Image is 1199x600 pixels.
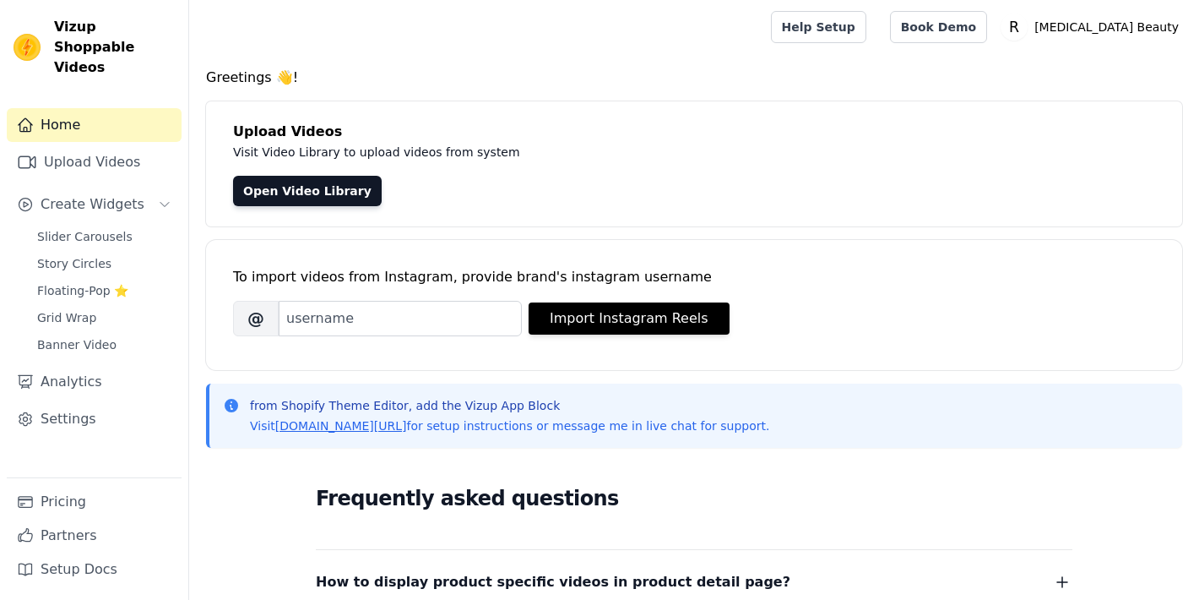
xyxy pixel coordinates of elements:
[7,553,182,586] a: Setup Docs
[206,68,1182,88] h4: Greetings 👋!
[250,417,769,434] p: Visit for setup instructions or message me in live chat for support.
[529,303,730,335] button: Import Instagram Reels
[37,336,117,353] span: Banner Video
[233,176,382,206] a: Open Video Library
[7,108,182,142] a: Home
[233,142,990,162] p: Visit Video Library to upload videos from system
[7,485,182,519] a: Pricing
[7,188,182,221] button: Create Widgets
[27,279,182,303] a: Floating-Pop ⭐
[27,306,182,330] a: Grid Wrap
[27,252,182,275] a: Story Circles
[37,309,96,326] span: Grid Wrap
[41,194,144,215] span: Create Widgets
[316,570,790,594] span: How to display product specific videos in product detail page?
[27,225,182,248] a: Slider Carousels
[37,228,133,245] span: Slider Carousels
[279,301,522,336] input: username
[7,519,182,553] a: Partners
[37,255,111,272] span: Story Circles
[7,145,182,179] a: Upload Videos
[7,402,182,436] a: Settings
[275,419,407,433] a: [DOMAIN_NAME][URL]
[250,397,769,414] p: from Shopify Theme Editor, add the Vizup App Block
[890,11,987,43] a: Book Demo
[27,333,182,357] a: Banner Video
[1001,12,1185,42] button: R [MEDICAL_DATA] Beauty
[316,482,1072,515] h2: Frequently asked questions
[771,11,866,43] a: Help Setup
[1028,12,1185,42] p: [MEDICAL_DATA] Beauty
[316,570,1072,594] button: How to display product specific videos in product detail page?
[233,301,279,336] span: @
[233,267,1155,287] div: To import videos from Instagram, provide brand's instagram username
[14,34,41,61] img: Vizup
[1009,19,1019,35] text: R
[54,17,175,78] span: Vizup Shoppable Videos
[7,365,182,399] a: Analytics
[37,282,128,299] span: Floating-Pop ⭐
[233,122,1155,142] h4: Upload Videos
